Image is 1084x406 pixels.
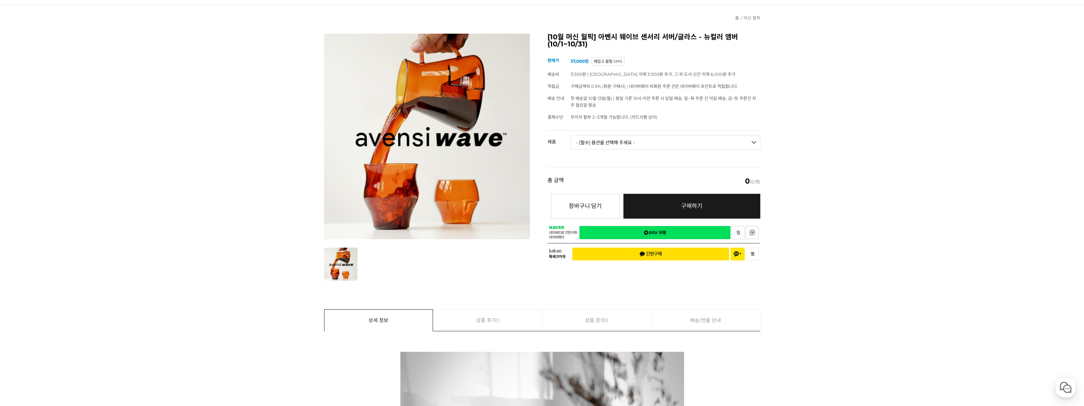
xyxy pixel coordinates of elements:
[433,310,542,331] a: 상품 후기0
[639,251,662,257] span: 간편구매
[681,203,702,209] span: 구매하기
[547,114,563,120] span: 결제수단
[110,235,118,241] span: 설정
[547,131,571,147] th: 제품
[91,225,136,242] a: 설정
[547,72,559,77] span: 배송비
[744,15,760,21] a: 머신 월픽
[543,310,651,331] a: 상품 문의0
[571,58,589,64] strong: 37,000원
[571,96,756,108] span: 첫 배송일 10월 13일(월) | 평일 기준 10시 이전 주문 시 당일 배송, 일~목 주문 건 익일 배송, 금~토 주문건 차주 월요일 발송
[22,235,27,241] span: 홈
[551,194,620,219] button: 장바구니 담기
[746,248,759,260] button: 찜
[571,72,735,77] span: 3,500원 | [GEOGRAPHIC_DATA] 지역 3,500원 추가, 그 외 도서 산간 지역 6,000원 추가
[735,15,739,21] a: 홈
[324,34,530,239] img: [10월 머신 월픽] 아벤시 웨이브 센서리 서버/글라스 - 뉴컬러 앰버 (10/1~10/31)
[2,225,47,242] a: 홈
[605,310,608,331] span: 0
[745,177,750,185] em: 0
[549,249,567,259] span: 카카오 톡체크아웃
[746,226,759,239] a: 새창
[751,252,754,256] span: 찜
[734,251,741,257] span: 채널 추가
[571,84,738,89] span: 구매금액의 0.5% (회원 구매시) | 네이버페이 비회원 주문 건은 네이버페이 포인트로 적립됩니다.
[324,310,433,331] a: 상세 정보
[547,177,564,185] strong: 총 금액
[651,310,760,331] a: 배송/반품 안내
[547,34,760,47] h2: [10월 머신 월픽] 아벤시 웨이브 센서리 서버/글라스 - 뉴컬러 앰버 (10/1~10/31)
[745,177,760,185] span: (0개)
[65,236,73,241] span: 대화
[571,114,657,120] span: 무이자 할부 2~3개월 가능합니다. (카드사별 상이)
[547,58,559,63] span: 판매가
[572,248,729,260] button: 간편구매
[623,194,760,219] a: 구매하기
[547,84,559,89] span: 적립금
[47,225,91,242] a: 대화
[732,226,745,239] a: 새창
[547,96,564,101] span: 배송 안내
[730,248,745,260] button: 채널 추가
[496,310,499,331] span: 0
[579,226,730,239] a: 새창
